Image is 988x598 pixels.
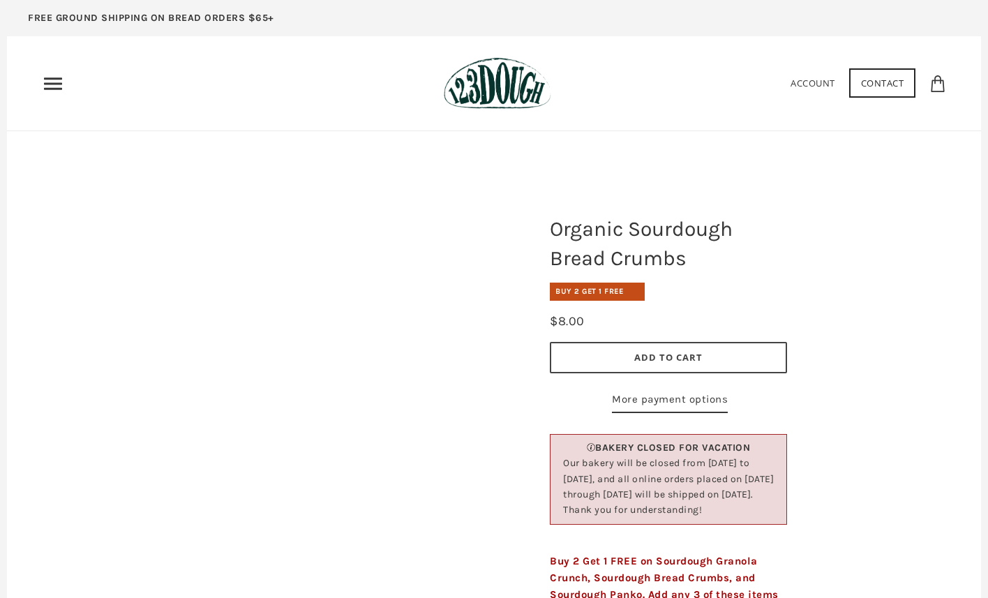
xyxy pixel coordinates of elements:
a: Contact [849,68,916,98]
img: info.png [587,443,595,451]
div: Buy 2 Get 1 FREE [550,283,645,301]
a: FREE GROUND SHIPPING ON BREAD ORDERS $65+ [7,7,295,36]
button: Add to Cart [550,342,787,373]
h1: Organic Sourdough Bread Crumbs [539,207,798,280]
div: $8.00 [550,311,585,331]
img: 123Dough Bakery [444,57,551,110]
a: More payment options [612,391,728,413]
div: Our bakery will be closed from [DATE] to [DATE], and all online orders placed on [DATE] through [... [563,456,774,518]
span: Add to Cart [634,351,703,364]
b: BAKERY CLOSED FOR VACATION [595,442,750,454]
a: Account [791,77,835,89]
nav: Primary [42,73,64,95]
p: FREE GROUND SHIPPING ON BREAD ORDERS $65+ [28,10,274,26]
